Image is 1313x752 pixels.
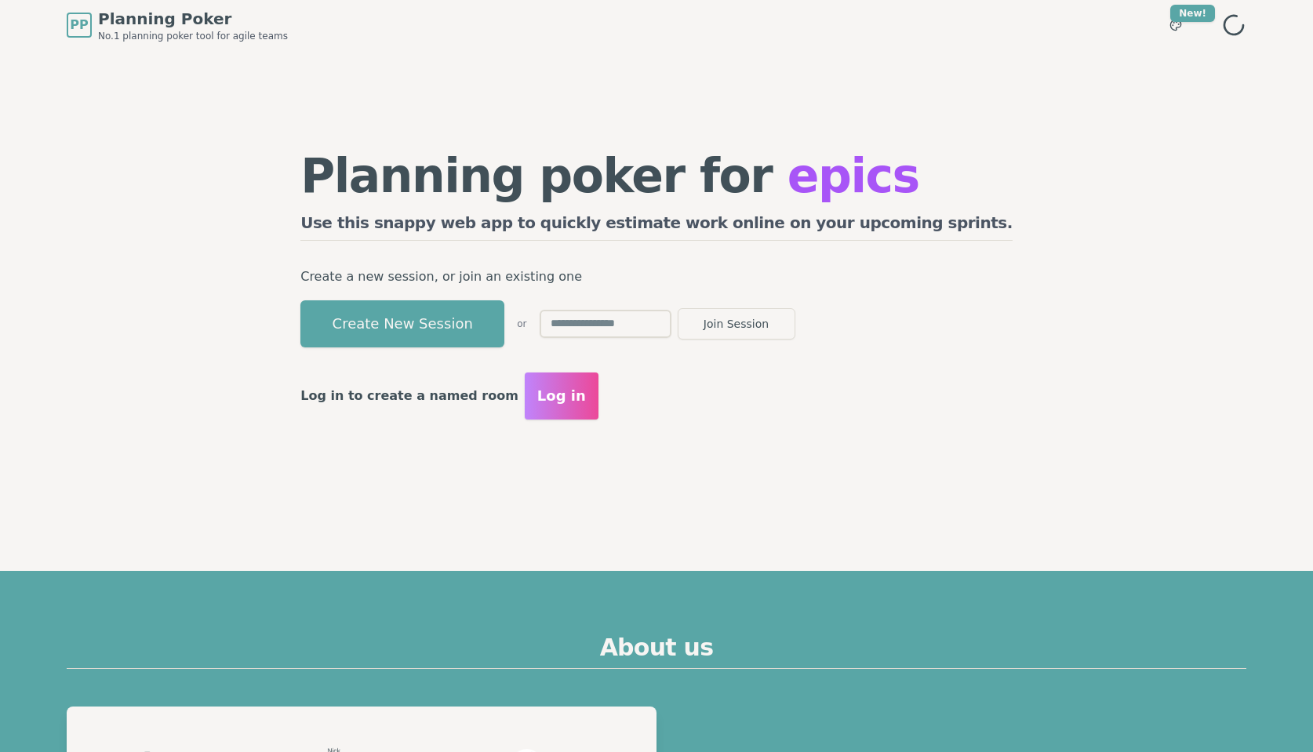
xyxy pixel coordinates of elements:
[300,212,1013,241] h2: Use this snappy web app to quickly estimate work online on your upcoming sprints.
[1170,5,1215,22] div: New!
[537,385,586,407] span: Log in
[787,148,919,203] span: epics
[300,385,518,407] p: Log in to create a named room
[525,372,598,420] button: Log in
[1162,11,1190,39] button: New!
[300,300,504,347] button: Create New Session
[300,266,1013,288] p: Create a new session, or join an existing one
[67,634,1246,669] h2: About us
[678,308,795,340] button: Join Session
[517,318,526,330] span: or
[70,16,88,35] span: PP
[98,8,288,30] span: Planning Poker
[98,30,288,42] span: No.1 planning poker tool for agile teams
[67,8,288,42] a: PPPlanning PokerNo.1 planning poker tool for agile teams
[300,152,1013,199] h1: Planning poker for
